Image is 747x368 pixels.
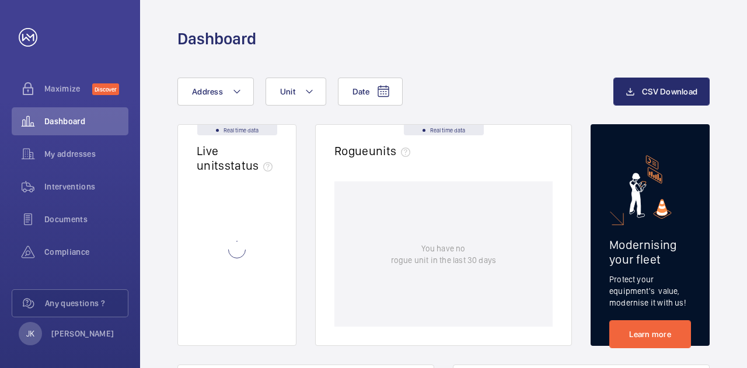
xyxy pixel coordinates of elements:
span: Any questions ? [45,297,128,309]
p: Protect your equipment's value, modernise it with us! [609,274,691,309]
span: Dashboard [44,115,128,127]
a: Learn more [609,320,691,348]
button: CSV Download [613,78,710,106]
div: Real time data [197,125,277,135]
span: units [369,143,416,158]
h2: Modernising your fleet [609,237,691,267]
div: Real time data [404,125,484,135]
h1: Dashboard [177,28,256,50]
h2: Rogue [334,143,415,158]
button: Unit [266,78,326,106]
span: Documents [44,213,128,225]
button: Address [177,78,254,106]
span: Address [192,87,223,96]
span: Interventions [44,181,128,192]
span: CSV Download [642,87,697,96]
p: You have no rogue unit in the last 30 days [391,243,496,266]
span: My addresses [44,148,128,160]
button: Date [338,78,403,106]
span: Maximize [44,83,92,94]
span: Unit [280,87,295,96]
span: Discover [92,83,119,95]
h2: Live units [197,143,277,173]
p: JK [26,328,34,339]
img: marketing-card.svg [629,155,672,219]
span: status [225,158,278,173]
p: [PERSON_NAME] [51,328,114,339]
span: Date [352,87,369,96]
span: Compliance [44,246,128,258]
